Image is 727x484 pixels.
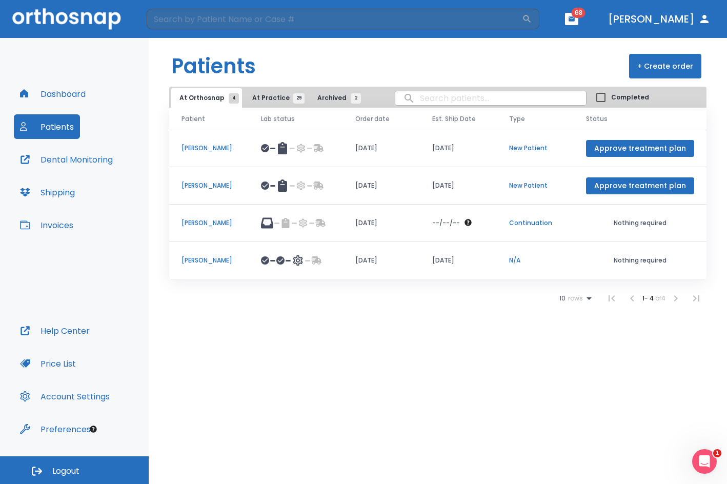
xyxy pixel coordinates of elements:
p: [PERSON_NAME] [181,144,236,153]
p: New Patient [509,181,561,190]
button: + Create order [629,54,701,78]
span: Type [509,114,525,124]
p: Nothing required [586,256,694,265]
td: [DATE] [420,130,497,167]
p: [PERSON_NAME] [181,181,236,190]
p: Continuation [509,218,561,228]
span: Status [586,114,608,124]
p: N/A [509,256,561,265]
p: [PERSON_NAME] [181,218,236,228]
span: Logout [52,466,79,477]
span: Est. Ship Date [432,114,476,124]
button: Help Center [14,318,96,343]
button: Patients [14,114,80,139]
p: New Patient [509,144,561,153]
span: of 4 [655,294,665,302]
span: 1 - 4 [642,294,655,302]
iframe: Intercom live chat [692,449,717,474]
span: 2 [351,93,361,104]
input: search [395,88,586,108]
span: Archived [317,93,356,103]
div: Tooltip anchor [89,425,98,434]
span: Completed [611,93,649,102]
p: Nothing required [586,218,694,228]
span: At Practice [252,93,299,103]
span: 1 [713,449,721,457]
h1: Patients [171,51,256,82]
span: 29 [293,93,305,104]
button: Dental Monitoring [14,147,119,172]
button: Price List [14,351,82,376]
span: Lab status [261,114,295,124]
input: Search by Patient Name or Case # [147,9,522,29]
button: Account Settings [14,384,116,409]
button: Approve treatment plan [586,140,694,157]
td: [DATE] [343,167,420,205]
button: Shipping [14,180,81,205]
div: tabs [171,88,366,108]
div: The date will be available after approving treatment plan [432,218,484,228]
span: Patient [181,114,205,124]
span: 10 [559,295,566,302]
p: --/--/-- [432,218,460,228]
button: Approve treatment plan [586,177,694,194]
td: [DATE] [420,242,497,279]
td: [DATE] [420,167,497,205]
button: Dashboard [14,82,92,106]
button: Preferences [14,417,97,441]
button: [PERSON_NAME] [604,10,715,28]
td: [DATE] [343,242,420,279]
td: [DATE] [343,205,420,242]
button: Invoices [14,213,79,237]
span: Order date [355,114,390,124]
span: 4 [229,93,239,104]
p: [PERSON_NAME] [181,256,236,265]
span: At Orthosnap [179,93,234,103]
span: 68 [572,8,585,18]
span: rows [566,295,583,302]
img: Orthosnap [12,8,121,29]
td: [DATE] [343,130,420,167]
